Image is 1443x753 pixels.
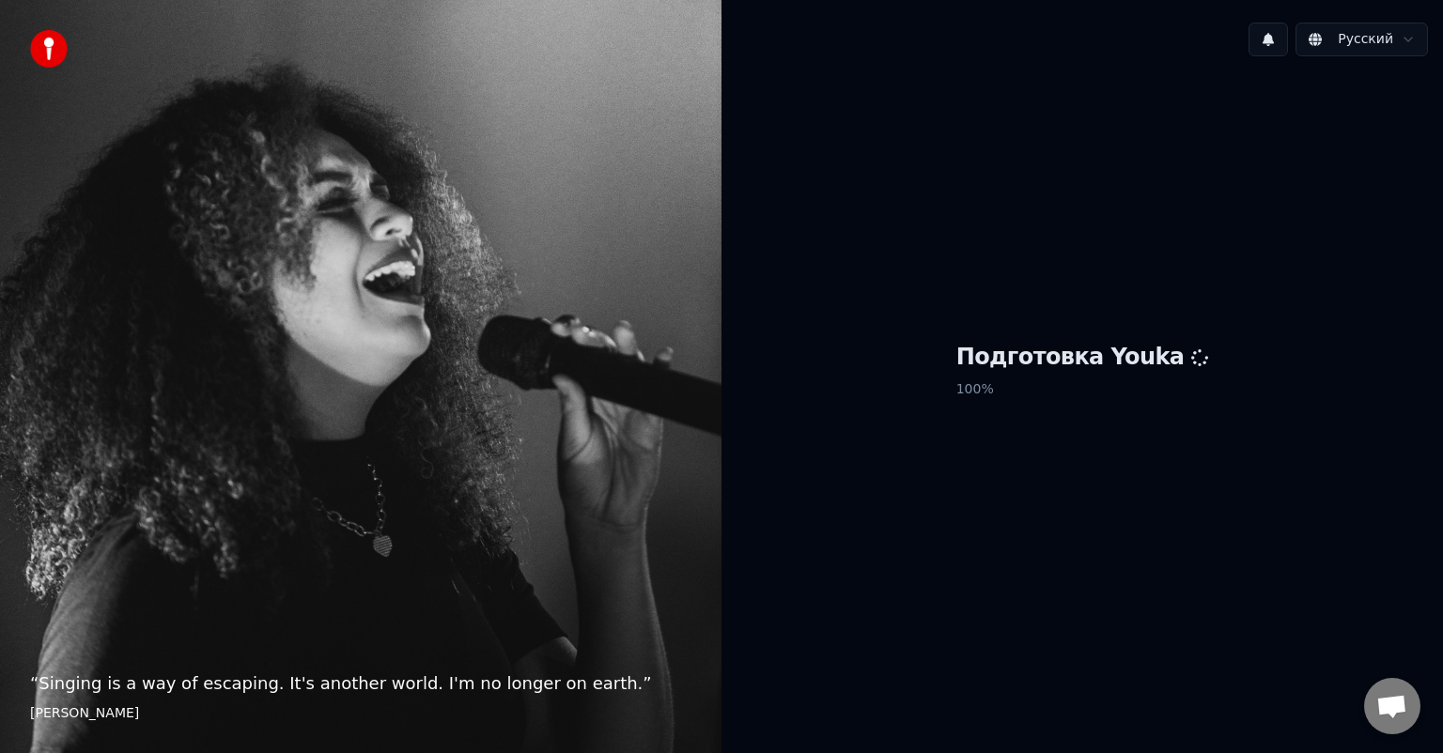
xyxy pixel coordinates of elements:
[956,343,1209,373] h1: Подготовка Youka
[30,704,691,723] footer: [PERSON_NAME]
[956,373,1209,407] p: 100 %
[30,670,691,697] p: “ Singing is a way of escaping. It's another world. I'm no longer on earth. ”
[30,30,68,68] img: youka
[1364,678,1420,734] div: Открытый чат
